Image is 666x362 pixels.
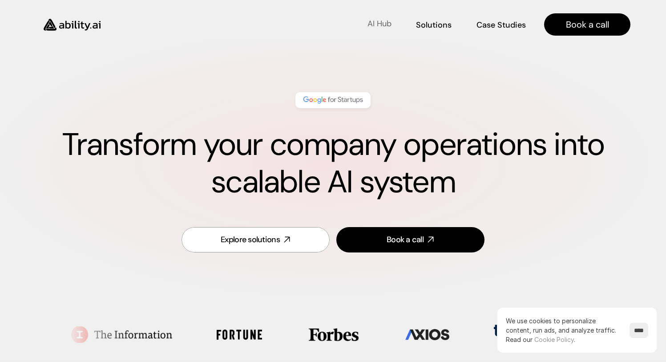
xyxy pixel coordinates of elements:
[416,20,452,31] p: Solutions
[476,17,526,33] a: Case Studies
[221,234,280,245] div: Explore solutions
[367,17,392,33] a: AI Hub
[387,234,424,245] div: Book a call
[367,18,392,29] p: AI Hub
[476,20,526,31] p: Case Studies
[416,17,452,33] a: Solutions
[566,18,609,31] p: Book a call
[534,336,574,343] a: Cookie Policy
[506,316,621,344] p: We use cookies to personalize content, run ads, and analyze traffic.
[36,126,630,201] h1: Transform your company operations into scalable AI system
[336,227,484,252] a: Book a call
[182,227,330,252] a: Explore solutions
[113,13,630,36] nav: Main navigation
[544,13,630,36] a: Book a call
[506,336,575,343] span: Read our .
